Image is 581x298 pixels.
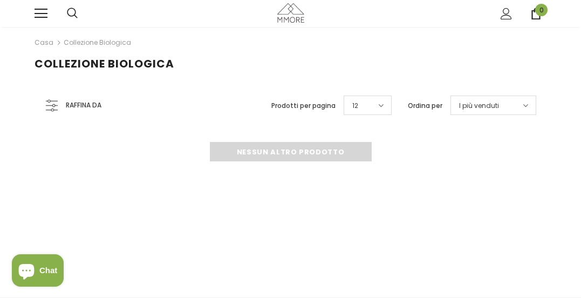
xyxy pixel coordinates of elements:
[271,100,336,111] label: Prodotti per pagina
[35,56,174,71] span: Collezione biologica
[352,100,358,111] span: 12
[535,4,548,16] span: 0
[459,100,499,111] span: I più venduti
[35,36,53,49] a: Casa
[64,38,131,47] a: Collezione biologica
[277,3,304,22] img: Casi MMORE
[9,254,67,289] inbox-online-store-chat: Shopify online store chat
[530,8,542,19] a: 0
[408,100,442,111] label: Ordina per
[66,99,101,111] span: Raffina da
